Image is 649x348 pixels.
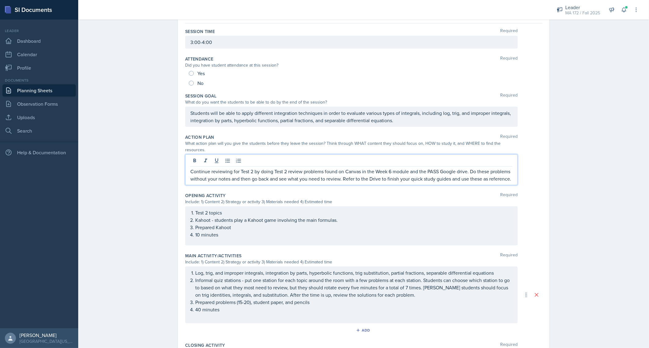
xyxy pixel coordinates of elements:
div: Documents [2,78,76,83]
p: 10 minutes [195,231,512,238]
p: Prepared problems (15-20), student paper, and pencils [195,299,512,306]
div: [GEOGRAPHIC_DATA][US_STATE] in [GEOGRAPHIC_DATA] [20,338,73,344]
a: Profile [2,62,76,74]
a: Search [2,125,76,137]
p: 3:00-4:00 [190,38,512,46]
p: 40 minutes [195,306,512,313]
p: Kahoot - students play a Kahoot game involving the main formulas. [195,216,512,224]
p: Students will be able to apply different integration techniques in order to evaluate various type... [190,109,512,124]
span: No [197,80,204,86]
div: Include: 1) Content 2) Strategy or activity 3) Materials needed 4) Estimated time [185,199,518,205]
label: Opening Activity [185,192,226,199]
a: Observation Forms [2,98,76,110]
div: Add [357,328,370,333]
span: Required [500,134,518,140]
a: Calendar [2,48,76,60]
p: Log, trig, and improper integrals, integration by parts, hyperbolic functions, trig substitution,... [195,269,512,277]
p: Continue reviewing for Test 2 by doing Test 2 review problems found on Canvas in the Week 6 modul... [190,168,512,182]
div: What do you want the students to be able to do by the end of the session? [185,99,518,105]
span: Required [500,28,518,35]
span: Required [500,253,518,259]
p: Test 2 topics [195,209,512,216]
p: Informal quiz stations - put one station for each topic around the room with a few problems at ea... [195,277,512,299]
span: Required [500,192,518,199]
label: Attendance [185,56,214,62]
label: Main Activity/Activities [185,253,241,259]
label: Action Plan [185,134,214,140]
button: Add [354,326,374,335]
div: Did you have student attendance at this session? [185,62,518,68]
span: Yes [197,70,205,76]
div: What action plan will you give the students before they leave the session? Think through WHAT con... [185,140,518,153]
a: Planning Sheets [2,84,76,97]
span: Required [500,93,518,99]
a: Dashboard [2,35,76,47]
span: Required [500,56,518,62]
div: MA 172 / Fall 2025 [565,10,600,16]
label: Session Goal [185,93,216,99]
div: Include: 1) Content 2) Strategy or activity 3) Materials needed 4) Estimated time [185,259,518,265]
div: Leader [2,28,76,34]
div: [PERSON_NAME] [20,332,73,338]
a: Uploads [2,111,76,123]
div: Help & Documentation [2,146,76,159]
p: Prepared Kahoot [195,224,512,231]
div: Leader [565,4,600,11]
label: Session Time [185,28,215,35]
